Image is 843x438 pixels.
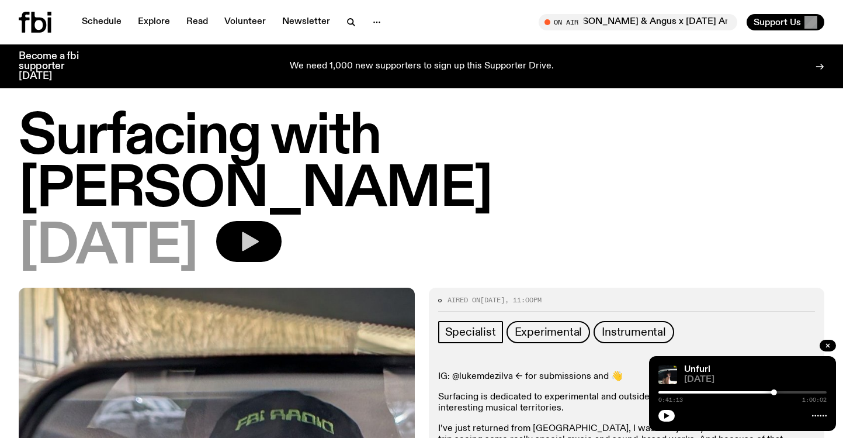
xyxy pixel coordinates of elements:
h1: Surfacing with [PERSON_NAME] [19,111,824,216]
span: 1:00:02 [802,397,827,403]
a: Instrumental [594,321,674,343]
a: Volunteer [217,14,273,30]
a: Read [179,14,215,30]
a: Unfurl [684,365,710,374]
span: Support Us [754,17,801,27]
a: Schedule [75,14,129,30]
span: [DATE] [684,375,827,384]
span: Experimental [515,326,582,339]
a: Explore [131,14,177,30]
span: Specialist [445,326,496,339]
a: Experimental [507,321,591,343]
span: , 11:00pm [505,295,542,305]
span: [DATE] [480,295,505,305]
a: Specialist [438,321,503,343]
button: On AirOcean [PERSON_NAME] & Angus x [DATE] Arvos [539,14,737,30]
button: Support Us [747,14,824,30]
span: Instrumental [602,326,666,339]
p: We need 1,000 new supporters to sign up this Supporter Drive. [290,61,554,72]
span: [DATE] [19,221,197,274]
span: 0:41:13 [658,397,683,403]
p: Surfacing is dedicated to experimental and outsider songwriters and composers exploring interesti... [438,392,816,414]
p: IG: @lukemdezilva <- for submissions and 👋 [438,371,816,382]
a: Newsletter [275,14,337,30]
h3: Become a fbi supporter [DATE] [19,51,93,81]
span: Aired on [447,295,480,305]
